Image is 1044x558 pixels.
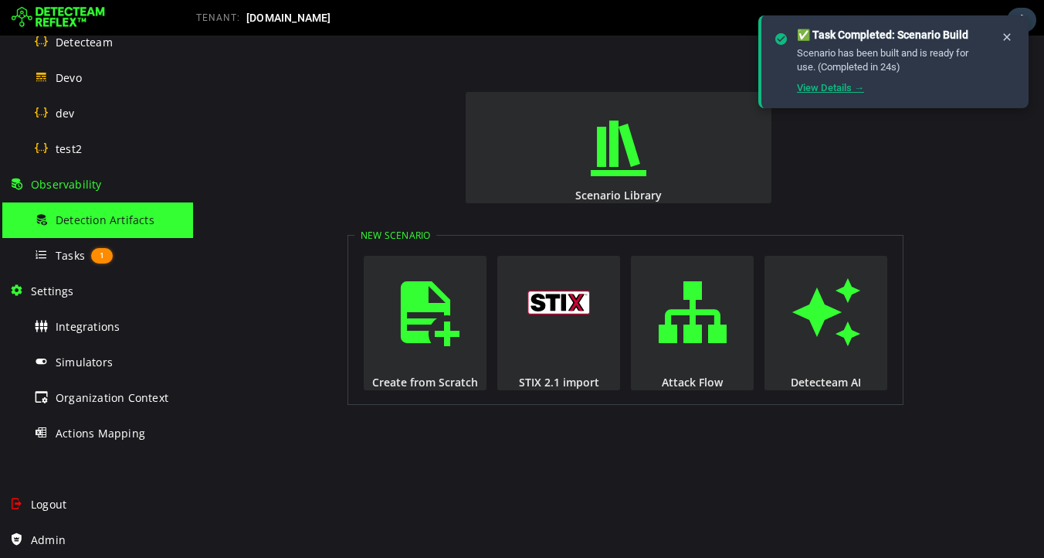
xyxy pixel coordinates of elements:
[271,152,580,167] div: Scenario Library
[246,12,331,24] span: [DOMAIN_NAME]
[56,213,154,227] span: Detection Artifacts
[56,390,168,405] span: Organization Context
[56,106,75,121] span: dev
[303,339,429,354] div: STIX 2.1 import
[56,141,82,156] span: test2
[571,220,694,355] button: Detecteam AI
[171,220,293,355] button: Create from Scratch
[436,339,562,354] div: Attack Flow
[169,339,295,354] div: Create from Scratch
[1007,8,1036,32] div: Task Notifications
[334,255,398,279] img: logo_stix.svg
[91,247,113,263] span: 1
[31,284,74,298] span: Settings
[56,319,120,334] span: Integrations
[797,28,988,43] div: ✅ Task Completed: Scenario Build
[56,248,85,263] span: Tasks
[797,82,864,94] a: View Details →
[797,46,988,74] div: Scenario has been built and is ready for use. (Completed in 24s)
[570,339,696,354] div: Detecteam AI
[273,56,578,168] button: Scenario Library
[438,220,561,355] button: Attack Flow
[31,497,66,512] span: Logout
[161,193,243,206] legend: New Scenario
[304,220,427,355] button: STIX 2.1 import
[56,35,113,49] span: Detecteam
[56,426,145,441] span: Actions Mapping
[31,532,66,547] span: Admin
[196,12,240,23] span: TENANT:
[56,355,113,369] span: Simulators
[31,177,102,192] span: Observability
[12,5,105,30] img: Detecteam logo
[56,70,82,85] span: Devo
